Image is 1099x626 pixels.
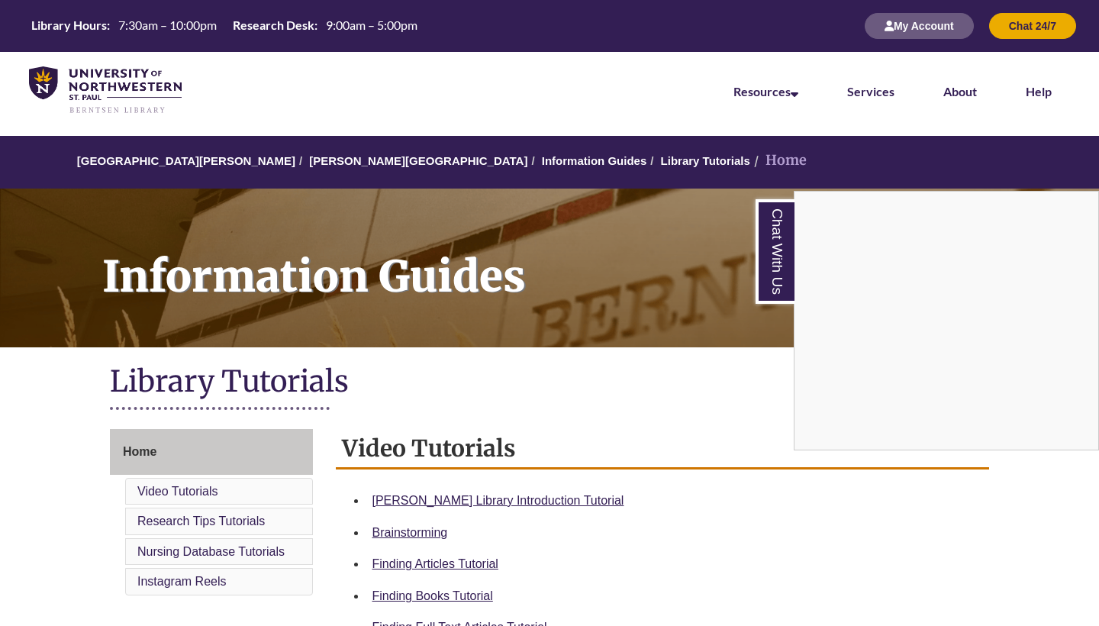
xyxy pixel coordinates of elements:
img: UNWSP Library Logo [29,66,182,115]
a: About [943,84,977,98]
div: Chat With Us [794,191,1099,450]
iframe: Chat Widget [794,192,1098,450]
a: Resources [733,84,798,98]
a: Services [847,84,894,98]
a: Help [1026,84,1052,98]
a: Chat With Us [756,199,794,304]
